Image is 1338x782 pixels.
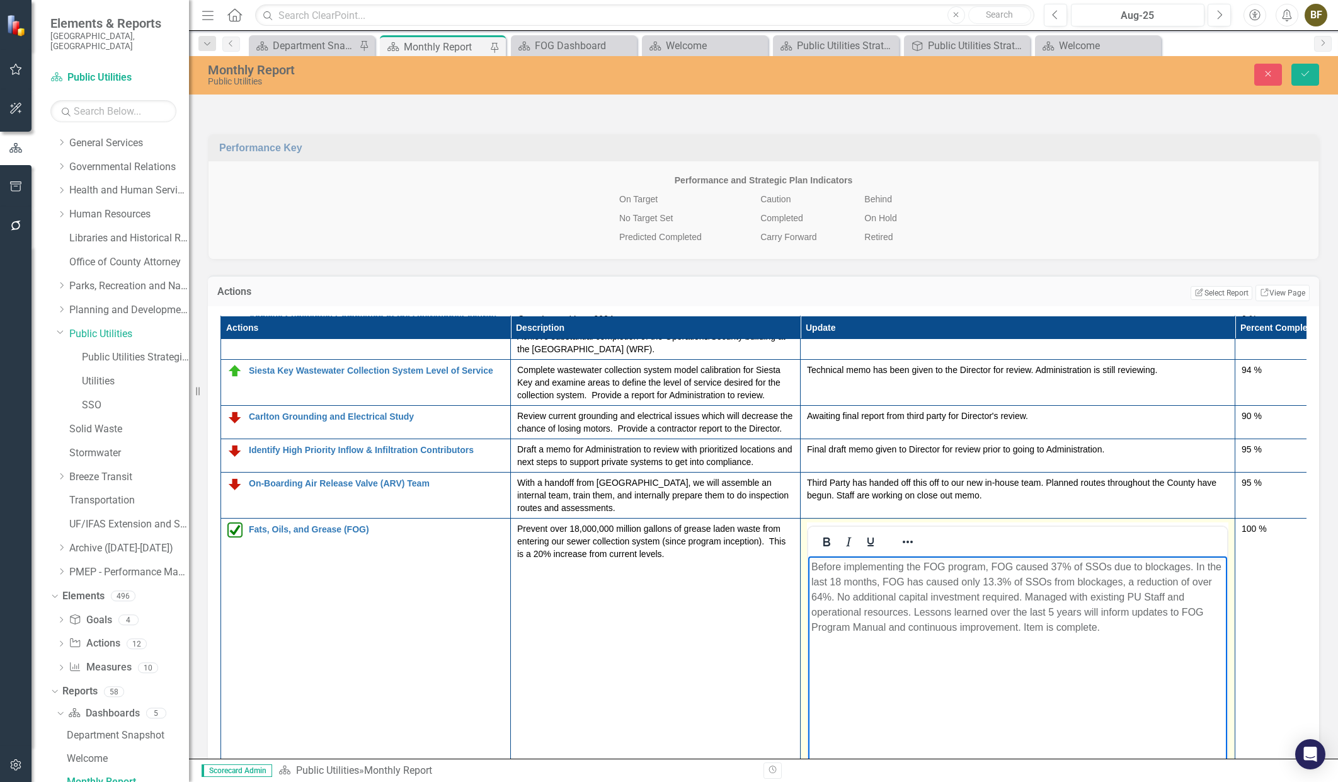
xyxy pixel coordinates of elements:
a: Public Utilities Strategic Business Plan Home [776,38,896,54]
a: Public Utilities Strategic Plan Goals [907,38,1027,54]
span: Scorecard Admin [202,764,272,777]
h3: Actions [217,286,460,297]
input: Search Below... [50,100,176,122]
button: Italic [838,533,859,551]
img: Completed [227,522,243,538]
a: Public Utilities Strategic Plan [82,350,189,365]
p: Technical memo has been given to the Director for review. Administration is still reviewing. [807,364,1228,376]
div: 12 [127,638,147,649]
a: Goals [69,613,111,628]
div: Public Utilities [208,77,834,86]
a: Welcome [64,749,189,769]
a: Governmental Relations [69,160,189,175]
button: Reveal or hide additional toolbar items [897,533,918,551]
button: Underline [860,533,881,551]
button: Bold [816,533,837,551]
div: 496 [111,591,135,602]
a: Identify High Priority Inflow & Infiltration Contributors [249,446,504,455]
a: Public Utilities [69,327,189,342]
a: Planning and Development Services [69,303,189,318]
button: Aug-25 [1071,4,1204,26]
a: Stormwater [69,446,189,461]
img: ClearPoint Strategy [6,14,28,37]
p: Draft a memo for Administration to review with prioritized locations and next steps to support pr... [517,443,794,468]
a: Health and Human Services [69,183,189,198]
p: Awaiting final report from third party for Director's review. [807,410,1228,422]
a: Utilities [82,374,189,389]
span: Elements & Reports [50,16,176,31]
a: Welcome [1038,38,1158,54]
a: Measures [69,660,131,675]
a: Breeze Transit [69,470,189,485]
a: Carlton Grounding and Electrical Study [249,412,504,422]
a: Libraries and Historical Resources [69,231,189,246]
div: FOG Dashboard [535,38,634,54]
small: [GEOGRAPHIC_DATA], [GEOGRAPHIC_DATA] [50,31,176,52]
div: Aug-25 [1075,8,1200,23]
a: Dashboards [68,706,139,721]
div: Welcome [67,753,189,764]
span: Search [986,9,1013,20]
iframe: Rich Text Area [808,556,1227,776]
div: » [278,764,754,778]
p: Prevent over 18,000,000 million gallons of grease laden waste from entering our sewer collection ... [517,522,794,560]
a: PMEP - Performance Management Enhancement Program [69,565,189,580]
button: BF [1305,4,1327,26]
a: On-Boarding Air Release Valve (ARV) Team [249,479,504,488]
a: Department Snapshot [64,725,189,745]
div: Public Utilities Strategic Plan Goals [928,38,1027,54]
a: Fats, Oils, and Grease (FOG) [249,525,504,534]
button: Search [968,6,1031,24]
a: Department Snapshot [252,38,356,54]
p: Complete wastewater collection system model calibration for Siesta Key and examine areas to defin... [517,364,794,401]
a: Public Utilities [50,71,176,85]
a: Parks, Recreation and Natural Resources [69,279,189,294]
a: Human Resources [69,207,189,222]
div: Monthly Report [404,39,487,55]
a: Welcome [645,38,765,54]
div: Public Utilities Strategic Business Plan Home [797,38,896,54]
div: Monthly Report [364,764,432,776]
p: Review current grounding and electrical issues which will decrease the chance of losing motors. P... [517,410,794,435]
a: UF/IFAS Extension and Sustainability [69,517,189,532]
p: Achieve substantial completion of the Operations/Security building at the [GEOGRAPHIC_DATA] (WRF). [517,328,794,355]
img: On Target [227,364,243,379]
a: Elements [62,589,105,604]
img: Below Plan [227,443,243,458]
a: Office of County Attorney [69,255,189,270]
div: 58 [104,686,124,697]
img: Below Plan [227,476,243,492]
a: SSO [82,398,189,413]
a: Reports [62,684,98,699]
div: 4 [118,614,139,625]
a: Transportation [69,493,189,508]
a: General Services [69,136,189,151]
div: 5 [146,708,166,719]
div: Welcome [666,38,765,54]
div: Monthly Report [208,63,834,77]
input: Search ClearPoint... [255,4,1034,26]
a: FOG Dashboard [514,38,634,54]
p: Third Party has handed off this off to our new in-house team. Planned routes throughout the Count... [807,476,1228,502]
p: With a handoff from [GEOGRAPHIC_DATA], we will assemble an internal team, train them, and interna... [517,476,794,514]
a: Siesta Key Wastewater Collection System Level of Service [249,366,504,376]
div: 10 [138,662,158,673]
a: View Page [1255,285,1310,301]
a: Solid Waste [69,422,189,437]
a: Public Utilities [296,764,359,776]
img: Below Plan [227,410,243,425]
button: Select Report [1191,286,1252,300]
div: Department Snapshot [273,38,356,54]
div: Open Intercom Messenger [1295,739,1325,769]
p: Final draft memo given to Director for review prior to going to Administration. [807,443,1228,456]
div: Department Snapshot [67,730,189,741]
div: Welcome [1059,38,1158,54]
a: Archive ([DATE]-[DATE]) [69,541,189,556]
a: Actions [69,636,120,651]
